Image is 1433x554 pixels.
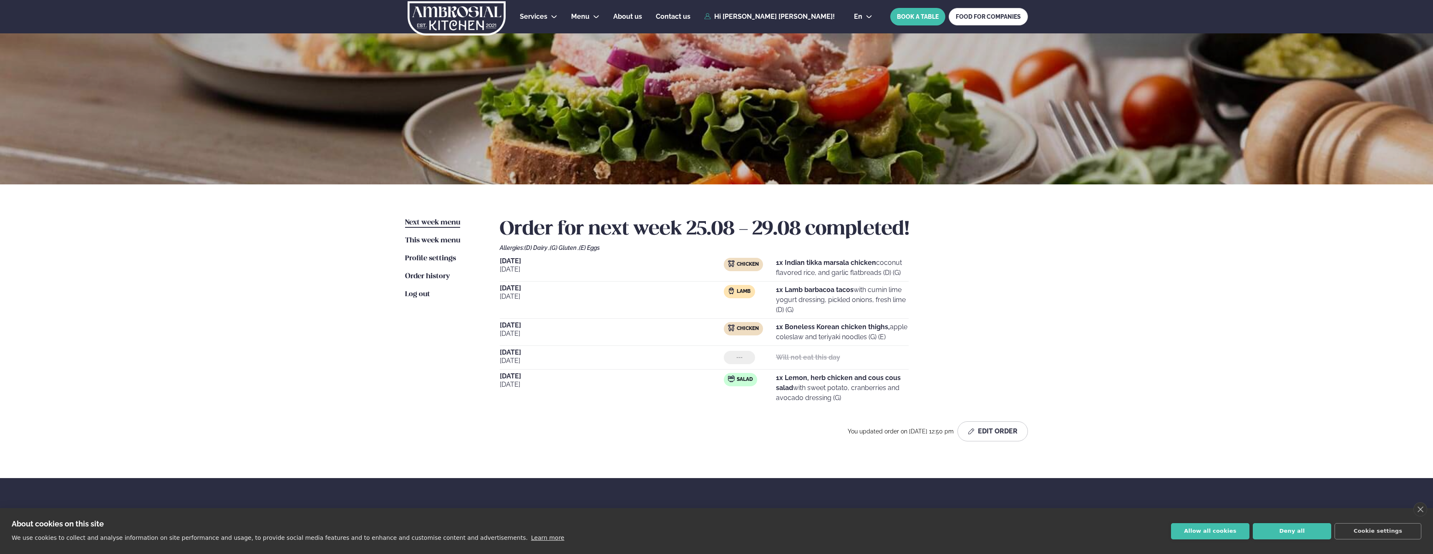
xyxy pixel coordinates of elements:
strong: About cookies on this site [12,519,104,528]
button: en [847,13,879,20]
button: Allow all cookies [1171,523,1249,539]
a: About us [613,12,642,22]
a: Contact us [656,12,690,22]
a: Learn more [531,534,564,541]
a: Services [520,12,547,22]
a: FOOD FOR COMPANIES [949,8,1028,25]
span: [DATE] [500,349,724,356]
strong: Will not eat this day [776,353,840,361]
img: logo [407,1,506,35]
a: Order history [405,272,450,282]
a: Profile settings [405,254,456,264]
img: salad.svg [728,375,735,382]
span: Services [520,13,547,20]
p: apple coleslaw and teriyaki noodles (G) (E) [776,322,909,342]
span: [DATE] [500,329,724,339]
a: close [1413,502,1427,516]
span: [DATE] [500,292,724,302]
a: Next week menu [405,218,460,228]
span: [DATE] [500,264,724,274]
span: This week menu [405,237,460,244]
span: Salad [737,376,753,383]
span: Profile settings [405,255,456,262]
span: en [854,13,862,20]
span: --- [736,354,743,361]
span: Chicken [737,325,759,332]
span: (D) Dairy , [524,244,550,251]
span: About us [613,13,642,20]
span: [DATE] [500,258,724,264]
div: Allergies: [500,244,1028,251]
span: [DATE] [500,373,724,380]
span: Next week menu [405,219,460,226]
img: Lamb.svg [728,287,735,294]
span: Chicken [737,261,759,268]
img: chicken.svg [728,260,735,267]
strong: 1x Boneless Korean chicken thighs, [776,323,890,331]
span: You updated order on [DATE] 12:50 pm [848,428,954,435]
button: BOOK A TABLE [890,8,945,25]
a: This week menu [405,236,460,246]
p: with sweet potato, cranberries and avocado dressing (G) [776,373,909,403]
p: We use cookies to collect and analyse information on site performance and usage, to provide socia... [12,534,528,541]
button: Cookie settings [1335,523,1421,539]
a: Log out [405,290,430,300]
strong: 1x Indian tikka marsala chicken [776,259,876,267]
strong: 1x Lamb barbacoa tacos [776,286,854,294]
p: coconut flavored rice, and garlic flatbreads (D) (G) [776,258,909,278]
button: Edit Order [957,421,1028,441]
span: Order history [405,273,450,280]
span: Lamb [737,288,750,295]
img: chicken.svg [728,325,735,331]
span: [DATE] [500,322,724,329]
span: Menu [571,13,589,20]
span: [DATE] [500,285,724,292]
a: Hi [PERSON_NAME] [PERSON_NAME]! [704,13,835,20]
h2: Order for next week 25.08 - 29.08 completed! [500,218,1028,241]
span: (G) Gluten , [550,244,579,251]
span: (E) Eggs [579,244,600,251]
span: Log out [405,291,430,298]
button: Deny all [1253,523,1331,539]
span: [DATE] [500,356,724,366]
span: Contact us [656,13,690,20]
strong: 1x Lemon, herb chicken and cous cous salad [776,374,901,392]
span: [DATE] [500,380,724,390]
a: Menu [571,12,589,22]
p: with cumin lime yogurt dressing, pickled onions, fresh lime (D) (G) [776,285,909,315]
